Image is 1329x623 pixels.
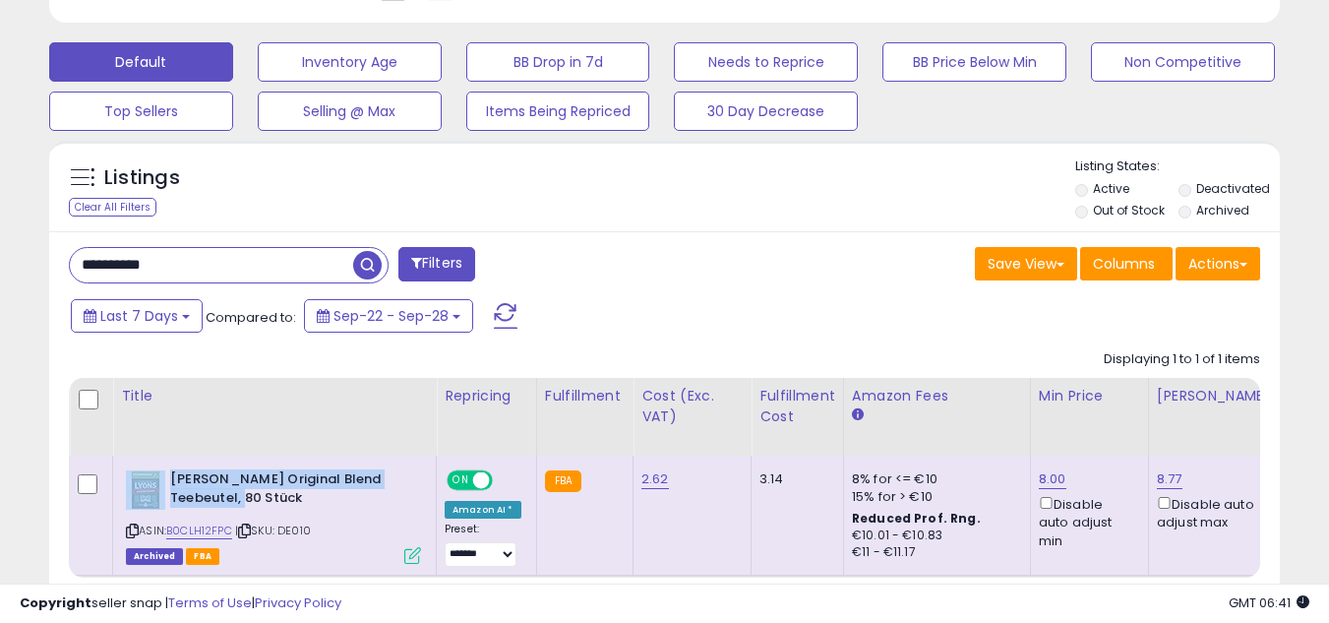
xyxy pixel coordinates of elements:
[852,510,981,527] b: Reduced Prof. Rng.
[186,548,219,565] span: FBA
[126,470,421,562] div: ASIN:
[206,308,296,327] span: Compared to:
[445,386,528,406] div: Repricing
[49,92,233,131] button: Top Sellers
[69,198,156,217] div: Clear All Filters
[641,386,743,427] div: Cost (Exc. VAT)
[545,386,625,406] div: Fulfillment
[1093,254,1155,274] span: Columns
[1157,469,1182,489] a: 8.77
[1157,493,1267,531] div: Disable auto adjust max
[1196,180,1270,197] label: Deactivated
[20,593,91,612] strong: Copyright
[1093,202,1165,218] label: Out of Stock
[104,164,180,192] h5: Listings
[168,593,252,612] a: Terms of Use
[20,594,341,613] div: seller snap | |
[304,299,473,333] button: Sep-22 - Sep-28
[258,92,442,131] button: Selling @ Max
[641,469,669,489] a: 2.62
[852,470,1015,488] div: 8% for <= €10
[759,386,835,427] div: Fulfillment Cost
[1075,157,1280,176] p: Listing States:
[1039,493,1133,550] div: Disable auto adjust min
[852,406,864,424] small: Amazon Fees.
[333,306,449,326] span: Sep-22 - Sep-28
[1104,350,1260,369] div: Displaying 1 to 1 of 1 items
[545,470,581,492] small: FBA
[166,523,232,539] a: B0CLH12FPC
[1080,247,1173,280] button: Columns
[235,523,311,538] span: | SKU: DE010
[852,488,1015,506] div: 15% for > €10
[759,470,828,488] div: 3.14
[852,544,1015,561] div: €11 - €11.17
[258,42,442,82] button: Inventory Age
[255,593,341,612] a: Privacy Policy
[490,472,521,489] span: OFF
[449,472,473,489] span: ON
[445,523,521,567] div: Preset:
[1039,386,1140,406] div: Min Price
[975,247,1077,280] button: Save View
[170,470,409,512] b: [PERSON_NAME] Original Blend Teebeutel, 80 Stück
[445,501,521,519] div: Amazon AI *
[674,92,858,131] button: 30 Day Decrease
[1093,180,1129,197] label: Active
[882,42,1066,82] button: BB Price Below Min
[126,470,165,510] img: 515FIAl4xAL._SL40_.jpg
[100,306,178,326] span: Last 7 Days
[398,247,475,281] button: Filters
[466,42,650,82] button: BB Drop in 7d
[852,386,1022,406] div: Amazon Fees
[1176,247,1260,280] button: Actions
[1039,469,1066,489] a: 8.00
[674,42,858,82] button: Needs to Reprice
[466,92,650,131] button: Items Being Repriced
[121,386,428,406] div: Title
[1157,386,1274,406] div: [PERSON_NAME]
[126,548,183,565] span: Listings that have been deleted from Seller Central
[71,299,203,333] button: Last 7 Days
[49,42,233,82] button: Default
[1091,42,1275,82] button: Non Competitive
[852,528,1015,544] div: €10.01 - €10.83
[1229,593,1309,612] span: 2025-10-6 06:41 GMT
[1196,202,1249,218] label: Archived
